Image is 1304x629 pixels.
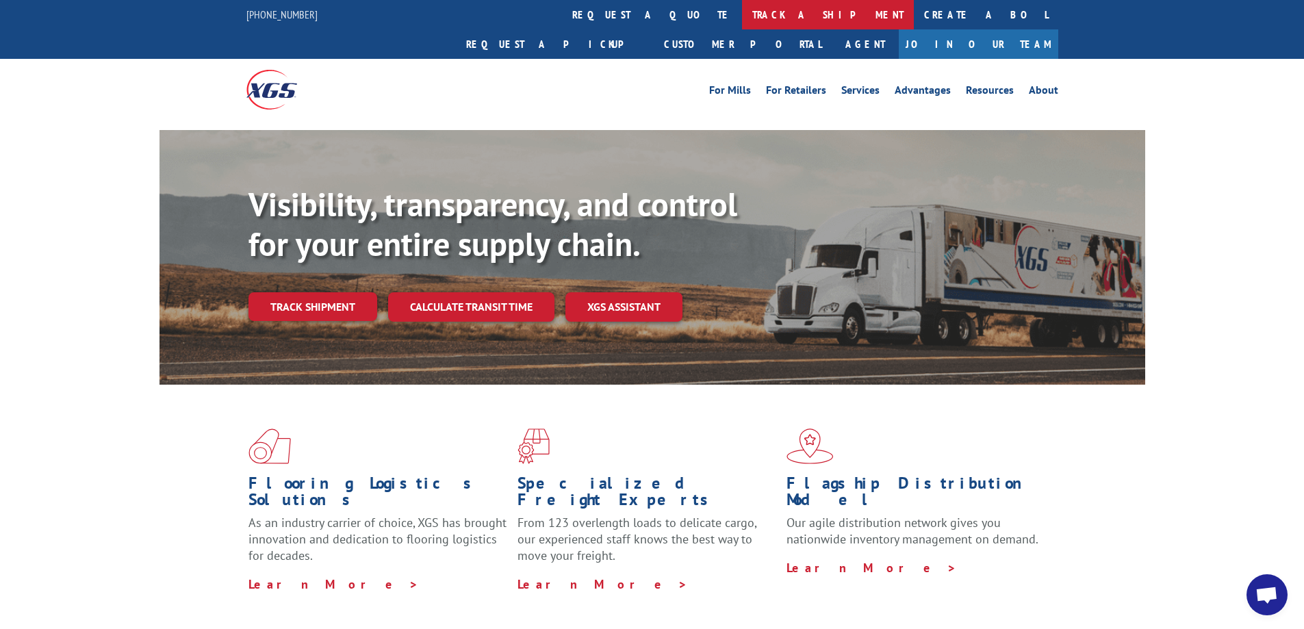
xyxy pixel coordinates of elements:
a: Learn More > [517,576,688,592]
img: xgs-icon-total-supply-chain-intelligence-red [248,428,291,464]
a: For Retailers [766,85,826,100]
a: Request a pickup [456,29,654,59]
a: Advantages [895,85,951,100]
a: Customer Portal [654,29,832,59]
h1: Flooring Logistics Solutions [248,475,507,515]
a: Services [841,85,880,100]
h1: Specialized Freight Experts [517,475,776,515]
p: From 123 overlength loads to delicate cargo, our experienced staff knows the best way to move you... [517,515,776,576]
img: xgs-icon-flagship-distribution-model-red [787,428,834,464]
img: xgs-icon-focused-on-flooring-red [517,428,550,464]
a: Calculate transit time [388,292,554,322]
h1: Flagship Distribution Model [787,475,1045,515]
a: Track shipment [248,292,377,321]
a: About [1029,85,1058,100]
a: Learn More > [787,560,957,576]
a: XGS ASSISTANT [565,292,682,322]
a: Learn More > [248,576,419,592]
b: Visibility, transparency, and control for your entire supply chain. [248,183,737,265]
a: Resources [966,85,1014,100]
a: Agent [832,29,899,59]
a: Open chat [1247,574,1288,615]
span: As an industry carrier of choice, XGS has brought innovation and dedication to flooring logistics... [248,515,507,563]
a: Join Our Team [899,29,1058,59]
a: For Mills [709,85,751,100]
span: Our agile distribution network gives you nationwide inventory management on demand. [787,515,1038,547]
a: [PHONE_NUMBER] [246,8,318,21]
